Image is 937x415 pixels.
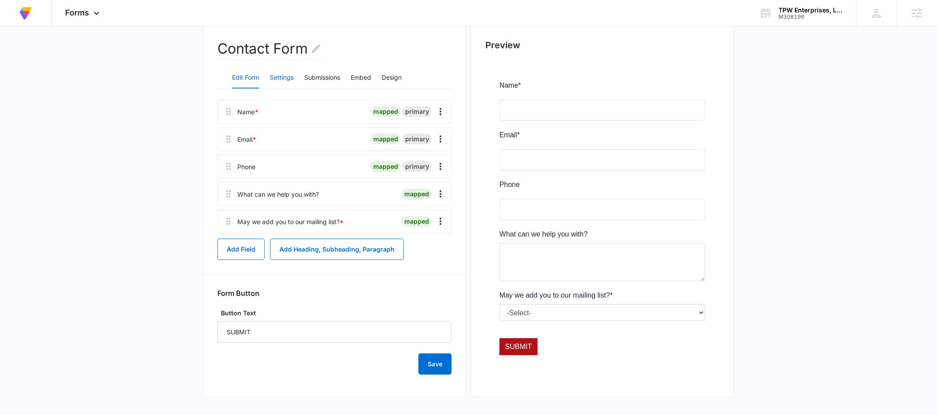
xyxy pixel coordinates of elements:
[232,67,259,89] button: Edit Form
[485,39,720,52] h2: Preview
[18,5,34,21] img: Volusion
[402,189,432,199] div: mapped
[434,132,448,146] button: Overflow Menu
[217,289,259,298] h3: Form Button
[217,239,265,260] button: Add Field
[237,135,256,144] div: Email
[418,353,452,375] button: Save
[779,7,844,14] div: account name
[65,8,89,17] span: Forms
[371,134,401,144] div: mapped
[434,214,448,229] button: Overflow Menu
[237,217,344,226] div: May we add you to our mailing list?
[402,216,432,227] div: mapped
[403,106,432,117] div: primary
[434,187,448,201] button: Overflow Menu
[779,14,844,20] div: account id
[237,107,259,116] div: Name
[237,162,256,171] div: Phone
[6,263,32,270] span: SUBMIT
[434,159,448,174] button: Overflow Menu
[434,105,448,119] button: Overflow Menu
[403,134,432,144] div: primary
[351,67,371,89] button: Embed
[237,190,319,199] div: What can we help you with?
[403,161,432,172] div: primary
[311,38,321,59] button: Edit Form Name
[217,38,321,60] h2: Contact Form
[304,67,340,89] button: Submissions
[371,161,401,172] div: mapped
[270,67,294,89] button: Settings
[270,239,404,260] button: Add Heading, Subheading, Paragraph
[371,106,401,117] div: mapped
[217,308,452,318] label: Button Text
[382,67,402,89] button: Design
